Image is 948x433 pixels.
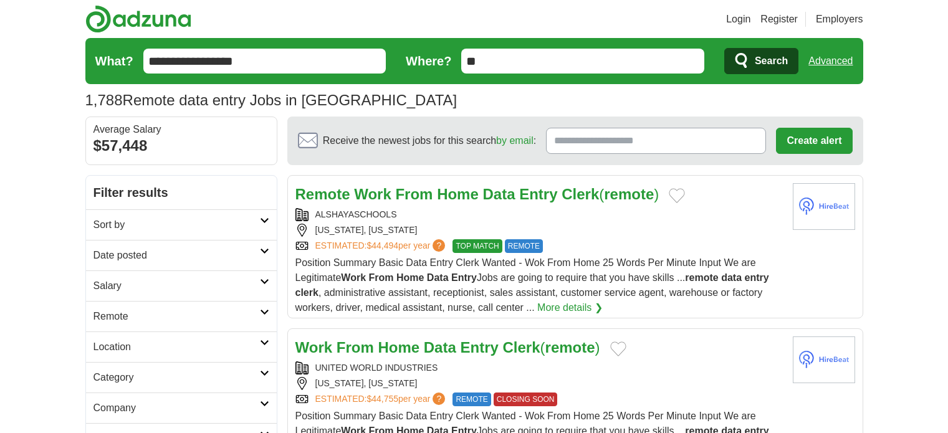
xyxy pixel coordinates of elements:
strong: data [721,272,742,283]
strong: Work [354,186,391,202]
img: Adzuna logo [85,5,191,33]
div: ALSHAYASCHOOLS [295,208,783,221]
a: Advanced [808,49,853,74]
div: $57,448 [93,135,269,157]
a: Company [86,393,277,423]
strong: remote [685,272,718,283]
div: [US_STATE], [US_STATE] [295,377,783,390]
h2: Filter results [86,176,277,209]
a: Salary [86,270,277,301]
strong: Entry [451,272,477,283]
a: by email [496,135,534,146]
h2: Location [93,340,260,354]
strong: remote [545,339,595,356]
strong: entry [744,272,768,283]
a: Date posted [86,240,277,270]
span: Position Summary Basic Data Entry Clerk Wanted - Wok From Home 25 Words Per Minute Input We are L... [295,257,769,313]
h2: Remote [93,309,260,324]
span: CLOSING SOON [494,393,558,406]
strong: From [337,339,374,356]
div: UNITED WORLD INDUSTRIES [295,361,783,374]
div: [US_STATE], [US_STATE] [295,224,783,237]
h2: Sort by [93,217,260,232]
strong: Clerk [503,339,540,356]
span: TOP MATCH [452,239,502,253]
strong: Data [482,186,515,202]
strong: Entry [460,339,498,356]
button: Search [724,48,798,74]
button: Create alert [776,128,852,154]
strong: Remote [295,186,350,202]
h1: Remote data entry Jobs in [GEOGRAPHIC_DATA] [85,92,457,108]
h2: Date posted [93,248,260,263]
strong: clerk [295,287,318,298]
strong: Work [295,339,333,356]
a: More details ❯ [537,300,603,315]
span: REMOTE [452,393,491,406]
strong: Home [396,272,424,283]
span: ? [433,393,445,405]
a: ESTIMATED:$44,755per year? [315,393,448,406]
div: Average Salary [93,125,269,135]
strong: Home [378,339,419,356]
strong: Entry [519,186,557,202]
strong: Data [424,339,456,356]
span: 1,788 [85,89,123,112]
button: Add to favorite jobs [610,341,626,356]
strong: Data [427,272,449,283]
strong: Work [341,272,366,283]
span: ? [433,239,445,252]
span: REMOTE [505,239,543,253]
h2: Company [93,401,260,416]
strong: From [369,272,394,283]
label: What? [95,52,133,70]
strong: Clerk [562,186,599,202]
button: Add to favorite jobs [669,188,685,203]
a: ESTIMATED:$44,494per year? [315,239,448,253]
a: Work From Home Data Entry Clerk(remote) [295,339,600,356]
strong: remote [604,186,654,202]
h2: Salary [93,278,260,293]
a: Location [86,331,277,362]
img: Company logo [793,336,855,383]
h2: Category [93,370,260,385]
span: $44,755 [366,394,398,404]
img: Company logo [793,183,855,230]
a: Category [86,362,277,393]
a: Register [760,12,798,27]
strong: From [395,186,433,202]
span: Receive the newest jobs for this search : [323,133,536,148]
a: Sort by [86,209,277,240]
span: Search [755,49,788,74]
a: Remote Work From Home Data Entry Clerk(remote) [295,186,659,202]
span: $44,494 [366,240,398,250]
label: Where? [406,52,451,70]
a: Remote [86,301,277,331]
a: Employers [816,12,863,27]
a: Login [726,12,750,27]
strong: Home [437,186,479,202]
